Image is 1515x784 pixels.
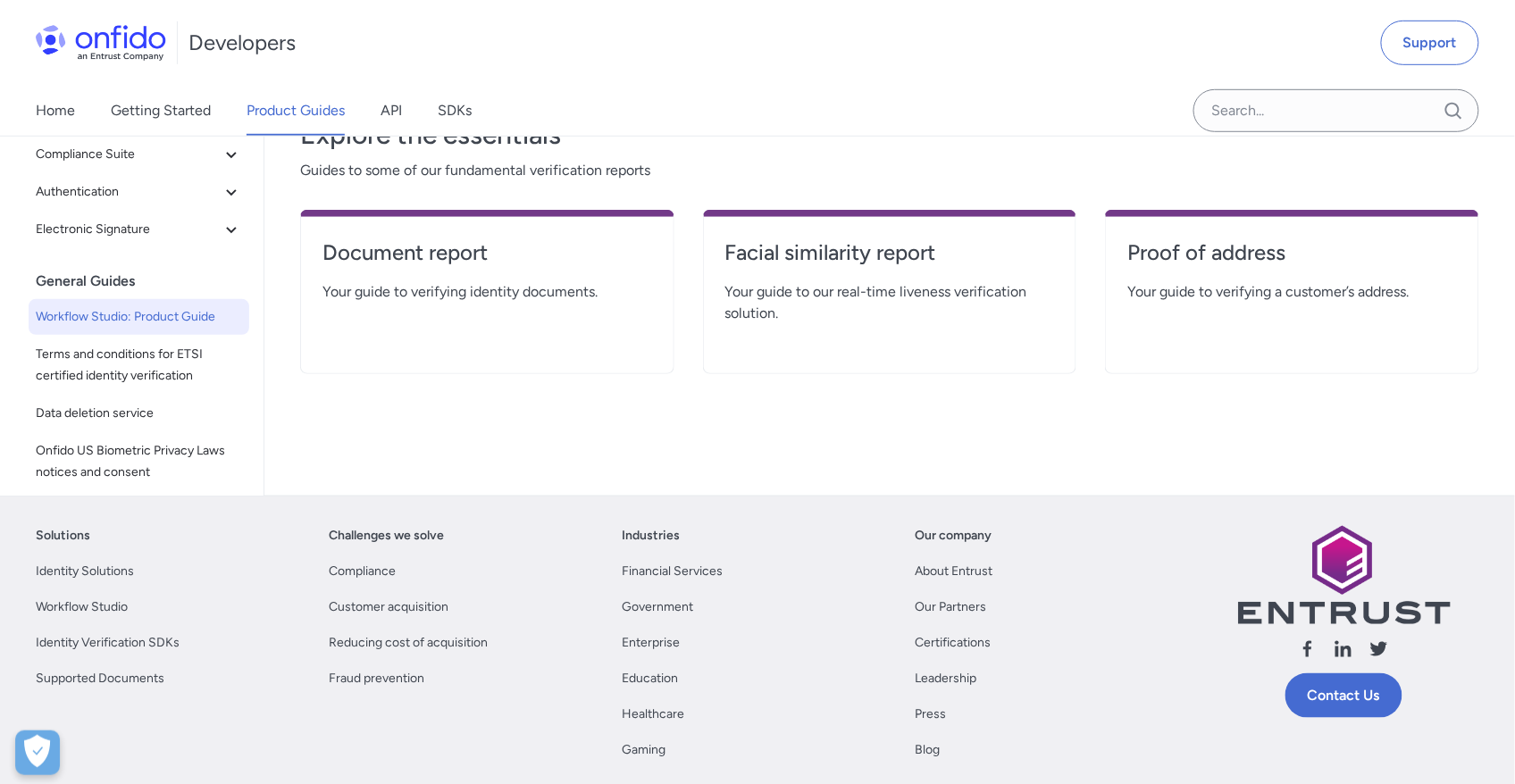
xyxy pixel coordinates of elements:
button: Compliance Suite [29,137,249,172]
input: Onfido search input field [1193,89,1479,132]
a: Onfido US Biometric Privacy Laws notices and consent [29,433,249,490]
span: Data deletion service [36,403,242,424]
img: Onfido Logo [36,25,166,61]
span: Your guide to verifying a customer’s address. [1127,281,1457,303]
button: Open Preferences [15,730,60,775]
a: Workflow Studio [36,596,128,618]
a: Support [1381,21,1479,65]
span: Terms and conditions for ETSI certified identity verification [36,344,242,387]
span: Electronic Signature [36,219,221,240]
a: Financial Services [622,561,723,582]
a: Blog [915,739,940,761]
span: Authentication [36,181,221,203]
h4: Proof of address [1127,238,1457,267]
h4: Facial similarity report [725,238,1055,267]
svg: Follow us facebook [1297,638,1318,660]
a: Government [622,596,693,618]
a: Leadership [915,668,976,689]
a: Education [622,668,678,689]
span: Onfido US Biometric Privacy Laws notices and consent [36,440,242,483]
a: Compliance [329,561,396,582]
svg: Follow us linkedin [1333,638,1354,660]
a: Getting Started [111,86,211,136]
a: Facial similarity report [725,238,1055,281]
a: Reducing cost of acquisition [329,632,488,654]
a: Solutions [36,525,90,546]
a: Enterprise [622,632,680,654]
a: Follow us X (Twitter) [1369,638,1390,666]
a: Identity Verification SDKs [36,632,180,654]
a: API [381,86,402,136]
a: Data deletion service [29,396,249,431]
a: Identity Solutions [36,561,134,582]
span: Your guide to verifying identity documents. [322,281,652,303]
a: Fraud prevention [329,668,424,689]
a: SDKs [438,86,472,136]
a: Home [36,86,75,136]
a: Gaming [622,739,665,761]
a: Workflow Studio: Product Guide [29,299,249,335]
h4: Document report [322,238,652,267]
a: Document report [322,238,652,281]
a: Customer acquisition [329,596,448,618]
a: About Entrust [915,561,992,582]
a: Proof of address [1127,238,1457,281]
a: Terms and conditions for ETSI certified identity verification [29,337,249,394]
button: Authentication [29,174,249,210]
a: Challenges we solve [329,525,444,546]
a: Healthcare [622,704,684,725]
a: Contact Us [1285,673,1402,718]
a: Press [915,704,946,725]
a: Our company [915,525,992,546]
span: Compliance Suite [36,144,221,165]
span: Workflow Studio: Product Guide [36,306,242,328]
a: Certifications [915,632,991,654]
div: Cookie Preferences [15,730,60,775]
span: Guides to some of our fundamental verification reports [300,160,1479,181]
a: Our Partners [915,596,986,618]
span: Your guide to our real-time liveness verification solution. [725,281,1055,324]
a: Industries [622,525,680,546]
a: Follow us linkedin [1333,638,1354,666]
button: Electronic Signature [29,212,249,247]
img: Entrust logo [1236,525,1451,624]
a: Product Guides [247,86,345,136]
div: General Guides [36,263,256,299]
a: Follow us facebook [1297,638,1318,666]
a: Migration guide: Onfido US Biometric Privacy Laws notices and consent [29,492,249,571]
a: Supported Documents [36,668,164,689]
h1: Developers [188,29,296,57]
svg: Follow us X (Twitter) [1369,638,1390,660]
